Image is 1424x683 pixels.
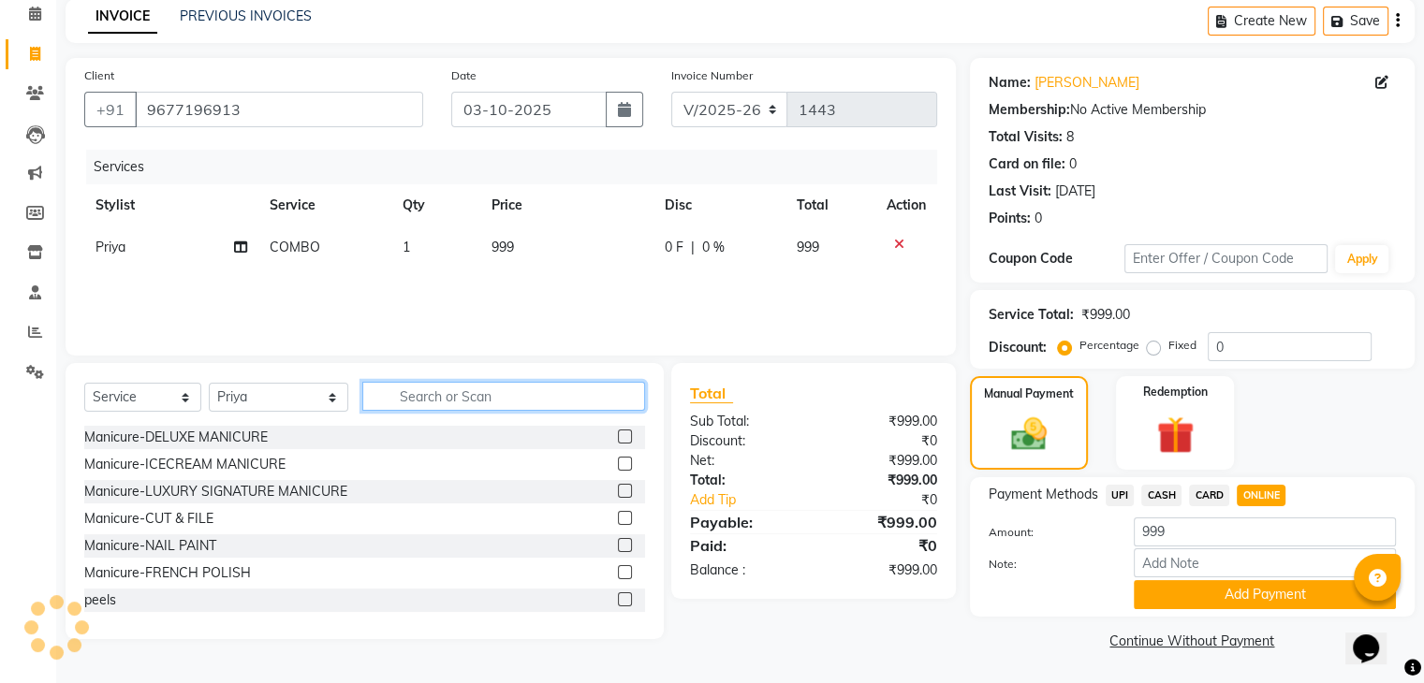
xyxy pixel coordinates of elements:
[975,556,1120,573] label: Note:
[989,154,1065,174] div: Card on file:
[1079,337,1139,354] label: Percentage
[1134,580,1396,609] button: Add Payment
[814,412,951,431] div: ₹999.00
[814,431,951,451] div: ₹0
[84,509,213,529] div: Manicure-CUT & FILE
[1145,412,1206,458] img: _gift.svg
[1237,485,1285,506] span: ONLINE
[1124,244,1329,273] input: Enter Offer / Coupon Code
[814,534,951,557] div: ₹0
[797,239,819,255] span: 999
[1208,7,1315,36] button: Create New
[1035,73,1139,93] a: [PERSON_NAME]
[1323,7,1388,36] button: Save
[989,73,1031,93] div: Name:
[84,184,258,226] th: Stylist
[180,7,312,24] a: PREVIOUS INVOICES
[480,184,653,226] th: Price
[989,485,1098,504] span: Payment Methods
[676,511,814,533] div: Payable:
[814,471,951,490] div: ₹999.00
[702,238,725,257] span: 0 %
[391,184,480,226] th: Qty
[84,536,216,556] div: Manicure-NAIL PAINT
[989,182,1051,201] div: Last Visit:
[84,92,137,127] button: +91
[814,511,951,533] div: ₹999.00
[676,490,836,510] a: Add Tip
[975,524,1120,541] label: Amount:
[691,238,695,257] span: |
[1000,414,1058,455] img: _cash.svg
[676,451,814,471] div: Net:
[836,490,950,510] div: ₹0
[84,428,268,447] div: Manicure-DELUXE MANICURE
[1035,209,1042,228] div: 0
[1345,608,1405,664] iframe: chat widget
[403,239,410,255] span: 1
[1335,245,1388,273] button: Apply
[1069,154,1077,174] div: 0
[1141,485,1182,506] span: CASH
[676,471,814,490] div: Total:
[653,184,785,226] th: Disc
[785,184,875,226] th: Total
[135,92,423,127] input: Search by Name/Mobile/Email/Code
[989,127,1063,147] div: Total Visits:
[1168,337,1196,354] label: Fixed
[875,184,937,226] th: Action
[1189,485,1229,506] span: CARD
[84,482,347,501] div: Manicure-LUXURY SIGNATURE MANICURE
[665,238,683,257] span: 0 F
[1066,127,1074,147] div: 8
[989,100,1396,120] div: No Active Membership
[1106,485,1135,506] span: UPI
[84,67,114,84] label: Client
[814,451,951,471] div: ₹999.00
[676,534,814,557] div: Paid:
[84,563,251,583] div: Manicure-FRENCH POLISH
[84,455,286,474] div: Manicure-ICECREAM MANICURE
[1134,517,1396,546] input: Amount
[984,385,1074,402] label: Manual Payment
[1134,548,1396,577] input: Add Note
[270,239,320,255] span: COMBO
[86,150,951,184] div: Services
[989,338,1047,357] div: Discount:
[989,249,1124,269] div: Coupon Code
[989,100,1070,120] div: Membership:
[676,412,814,431] div: Sub Total:
[1081,305,1130,325] div: ₹999.00
[676,431,814,451] div: Discount:
[84,590,116,610] div: peels
[690,384,733,403] span: Total
[974,632,1411,651] a: Continue Without Payment
[258,184,391,226] th: Service
[492,239,514,255] span: 999
[989,305,1074,325] div: Service Total:
[451,67,477,84] label: Date
[676,560,814,580] div: Balance :
[362,382,644,411] input: Search or Scan
[814,560,951,580] div: ₹999.00
[989,209,1031,228] div: Points:
[671,67,753,84] label: Invoice Number
[95,239,125,255] span: Priya
[1055,182,1095,201] div: [DATE]
[1143,384,1208,400] label: Redemption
